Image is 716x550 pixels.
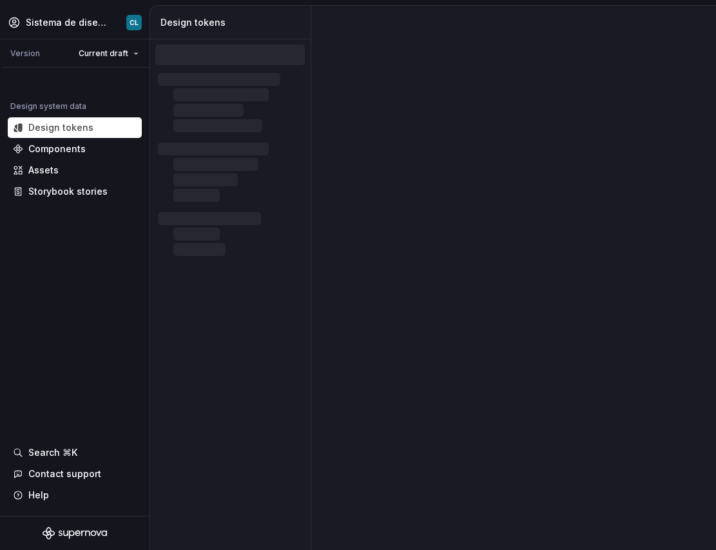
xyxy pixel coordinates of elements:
[130,17,139,28] div: CL
[43,527,107,540] svg: Supernova Logo
[28,121,93,134] div: Design tokens
[3,8,147,36] button: Sistema de diseño IberiaCL
[160,16,305,29] div: Design tokens
[10,48,40,59] div: Version
[8,117,142,138] a: Design tokens
[28,164,59,177] div: Assets
[28,446,77,459] div: Search ⌘K
[73,44,144,63] button: Current draft
[28,142,86,155] div: Components
[8,485,142,506] button: Help
[28,185,108,198] div: Storybook stories
[8,160,142,181] a: Assets
[79,48,128,59] span: Current draft
[28,467,101,480] div: Contact support
[10,101,86,112] div: Design system data
[26,16,108,29] div: Sistema de diseño Iberia
[8,181,142,202] a: Storybook stories
[8,464,142,484] button: Contact support
[28,489,49,502] div: Help
[8,139,142,159] a: Components
[8,442,142,463] button: Search ⌘K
